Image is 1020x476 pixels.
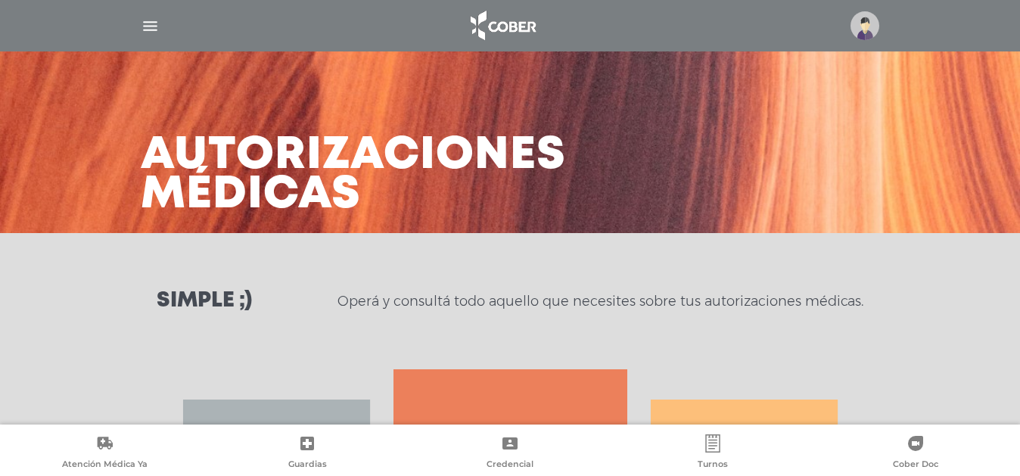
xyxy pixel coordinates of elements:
[206,434,409,473] a: Guardias
[157,291,252,312] h3: Simple ;)
[288,459,327,472] span: Guardias
[487,459,533,472] span: Credencial
[893,459,938,472] span: Cober Doc
[814,434,1017,473] a: Cober Doc
[611,434,814,473] a: Turnos
[141,136,566,215] h3: Autorizaciones médicas
[62,459,148,472] span: Atención Médica Ya
[698,459,728,472] span: Turnos
[851,11,879,40] img: profile-placeholder.svg
[141,17,160,36] img: Cober_menu-lines-white.svg
[462,8,542,44] img: logo_cober_home-white.png
[409,434,611,473] a: Credencial
[337,292,863,310] p: Operá y consultá todo aquello que necesites sobre tus autorizaciones médicas.
[3,434,206,473] a: Atención Médica Ya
